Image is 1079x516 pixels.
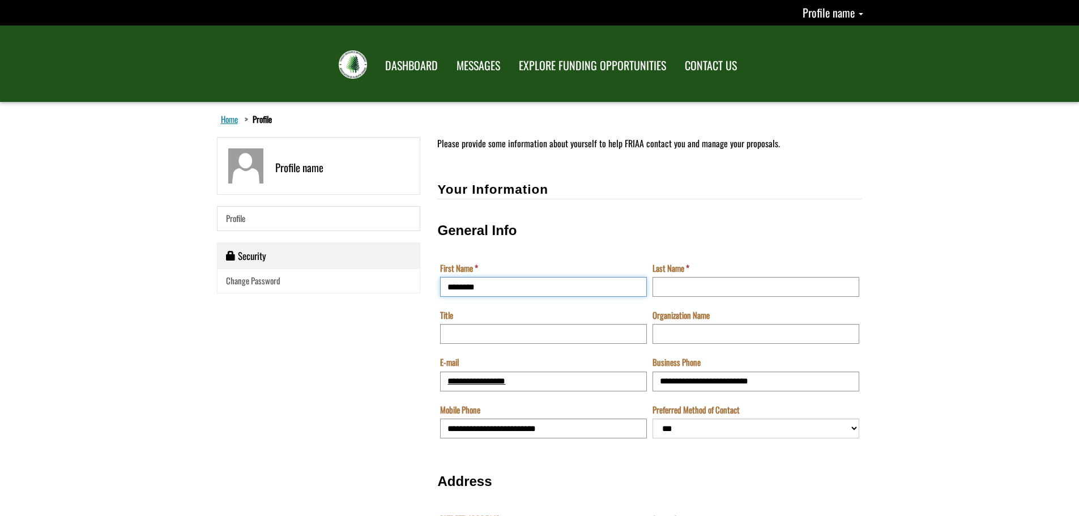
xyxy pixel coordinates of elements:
label: Business Phone [652,356,701,368]
a: MESSAGES [448,52,509,80]
span: Security [238,249,266,263]
li: Profile [242,113,272,125]
a: CONTACT US [676,52,745,80]
a: EXPLORE FUNDING OPPORTUNITIES [510,52,675,80]
span: Profile name [803,4,855,21]
span: Change Password [226,274,280,287]
nav: Main Navigation [375,48,745,80]
a: DASHBOARD [377,52,446,80]
span: Profile [226,212,245,224]
div: Profile name [263,148,323,184]
label: First Name [440,262,478,274]
label: E-mail [440,356,459,368]
p: Please provide some information about yourself to help FRIAA contact you and manage your proposals. [437,137,862,150]
img: FRIAA Submissions Portal [339,50,367,79]
label: Preferred Method of Contact [652,404,740,416]
label: Title [440,309,453,321]
a: Profile [217,206,421,231]
h3: General Info [437,223,862,238]
span: Your Information [437,182,548,197]
label: Organization Name [652,309,710,321]
label: Last Name [652,262,689,274]
h3: Address [437,474,862,489]
a: Profile name [803,4,863,21]
img: Profile name graphic/image [228,148,263,184]
label: Mobile Phone [440,404,480,416]
input: First Name [440,277,647,297]
a: Home [219,112,240,126]
fieldset: General Info [437,211,862,451]
a: Change Password [217,269,420,292]
input: Last Name [652,277,859,297]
